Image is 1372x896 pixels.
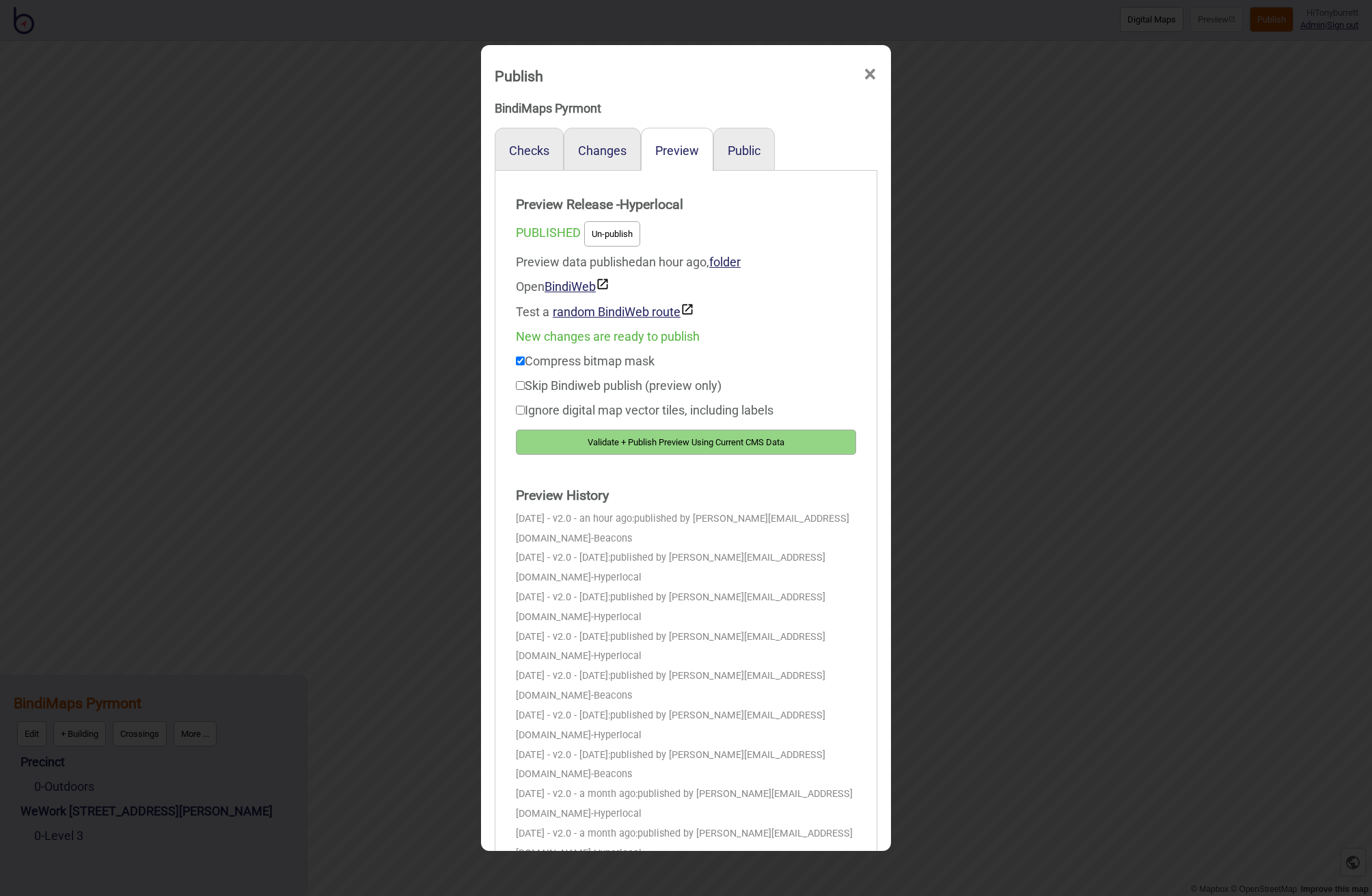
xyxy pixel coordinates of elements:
span: , [706,255,741,269]
div: [DATE] - v2.0 - [DATE]: [516,706,856,746]
div: New changes are ready to publish [516,324,856,349]
button: Public [728,143,760,158]
div: Open [516,275,856,299]
input: Skip Bindiweb publish (preview only) [516,381,525,390]
span: PUBLISHED [516,225,581,240]
span: - Beacons [591,768,632,780]
button: Validate + Publish Preview Using Current CMS Data [516,430,856,455]
input: Ignore digital map vector tiles, including labels [516,406,525,415]
span: - Beacons [591,690,632,701]
span: - Hyperlocal [591,808,642,820]
span: - Hyperlocal [591,848,642,859]
span: - Hyperlocal [591,650,642,662]
button: Changes [578,143,627,158]
button: Preview [655,143,699,158]
a: BindiWeb [545,279,609,294]
span: published by [PERSON_NAME][EMAIL_ADDRESS][DOMAIN_NAME] [516,513,849,544]
div: Publish [495,61,543,91]
div: Test a [516,299,856,324]
div: [DATE] - v2.0 - a month ago: [516,824,856,864]
span: - Hyperlocal [591,611,642,623]
div: [DATE] - v2.0 - an hour ago: [516,509,856,549]
img: preview [596,277,609,291]
input: Compress bitmap mask [516,356,525,365]
label: Compress bitmap mask [516,354,655,368]
a: folder [709,255,741,269]
span: × [863,52,877,97]
span: published by [PERSON_NAME][EMAIL_ADDRESS][DOMAIN_NAME] [516,788,853,820]
div: Preview data published an hour ago [516,250,856,324]
button: Checks [509,143,549,158]
div: [DATE] - v2.0 - [DATE]: [516,628,856,667]
div: [DATE] - v2.0 - [DATE]: [516,588,856,628]
span: published by [PERSON_NAME][EMAIL_ADDRESS][DOMAIN_NAME] [516,710,825,741]
label: Ignore digital map vector tiles, including labels [516,403,773,417]
div: [DATE] - v2.0 - [DATE]: [516,746,856,785]
div: [DATE] - v2.0 - [DATE]: [516,667,856,706]
button: random BindiWeb route [553,303,694,319]
span: published by [PERSON_NAME][EMAIL_ADDRESS][DOMAIN_NAME] [516,670,825,701]
img: preview [681,303,694,316]
span: - Hyperlocal [591,729,642,741]
span: published by [PERSON_NAME][EMAIL_ADDRESS][DOMAIN_NAME] [516,591,825,623]
strong: Preview Release - Hyperlocal [516,191,856,219]
div: [DATE] - v2.0 - a month ago: [516,785,856,824]
div: [DATE] - v2.0 - [DATE]: [516,548,856,588]
label: Skip Bindiweb publish (preview only) [516,378,722,393]
button: Un-publish [584,221,640,247]
div: BindiMaps Pyrmont [495,96,877,121]
span: - Hyperlocal [591,572,642,583]
span: - Beacons [591,533,632,544]
strong: Preview History [516,482,856,509]
span: published by [PERSON_NAME][EMAIL_ADDRESS][DOMAIN_NAME] [516,552,825,583]
span: published by [PERSON_NAME][EMAIL_ADDRESS][DOMAIN_NAME] [516,749,825,781]
span: published by [PERSON_NAME][EMAIL_ADDRESS][DOMAIN_NAME] [516,828,853,859]
span: published by [PERSON_NAME][EMAIL_ADDRESS][DOMAIN_NAME] [516,631,825,662]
